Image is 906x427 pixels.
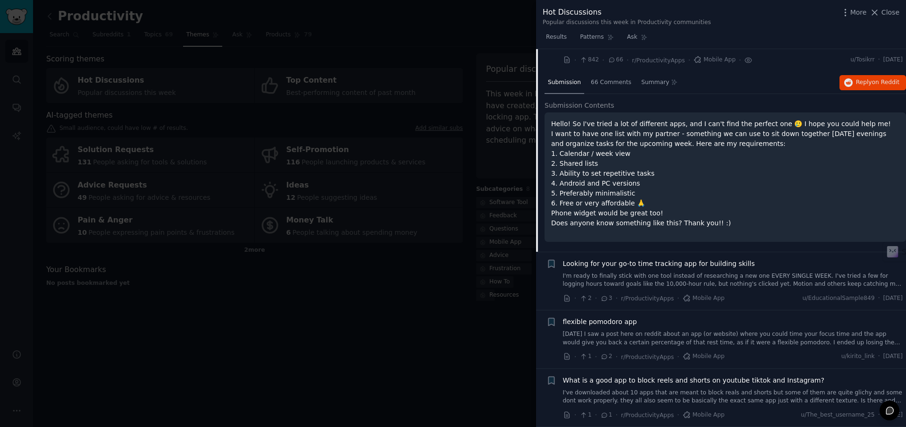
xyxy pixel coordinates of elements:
span: · [627,55,629,65]
span: Submission [548,78,581,87]
span: 66 [608,56,623,64]
a: What is a good app to block reels and shorts on youtube tiktok and Instagram? [563,376,824,385]
a: Patterns [577,30,617,49]
span: · [688,55,690,65]
span: r/ProductivityApps [621,412,674,418]
span: r/ProductivityApps [621,295,674,302]
span: · [878,294,880,303]
span: [DATE] [883,352,903,361]
p: Hello! So I've tried a lot of different apps, and I can't find the perfect one 🥲 I hope you could... [551,119,899,228]
span: 1 [579,411,591,419]
span: · [878,411,880,419]
div: Popular discussions this week in Productivity communities [543,18,711,27]
a: I'm ready to finally stick with one tool instead of researching a new one EVERY SINGLE WEEK. I've... [563,272,903,289]
span: Mobile App [683,352,725,361]
span: · [574,352,576,362]
a: I've downloaded about 10 apps that are meant to block reals and shorts but some of them are quite... [563,389,903,405]
a: [DATE] I saw a post here on reddit about an app (or website) where you could time your focus time... [563,330,903,347]
span: · [616,293,618,303]
span: · [739,55,741,65]
span: 2 [600,352,612,361]
span: · [574,55,576,65]
span: Close [881,8,899,17]
span: · [574,293,576,303]
span: Mobile App [694,56,736,64]
span: Ask [627,33,638,42]
span: Mobile App [683,411,725,419]
span: Reply [856,78,899,87]
span: · [602,55,604,65]
span: u/Tosikrr [850,56,875,64]
span: · [878,352,880,361]
span: u/EducationalSample849 [803,294,875,303]
span: Mobile App [683,294,725,303]
span: 1 [579,352,591,361]
span: · [595,293,597,303]
span: Submission Contents [545,101,614,111]
a: Ask [624,30,651,49]
span: · [574,410,576,420]
span: More [850,8,867,17]
span: · [878,56,880,64]
span: r/ProductivityApps [621,354,674,360]
span: Patterns [580,33,604,42]
span: 3 [600,294,612,303]
a: Results [543,30,570,49]
a: Looking for your go-to time tracking app for building skills [563,259,755,269]
span: · [595,410,597,420]
span: Results [546,33,567,42]
span: 66 Comments [591,78,631,87]
div: Hot Discussions [543,7,711,18]
span: r/ProductivityApps [632,57,685,64]
span: [DATE] [883,56,903,64]
span: 842 [579,56,599,64]
span: u/The_best_username_25 [801,411,874,419]
a: flexible pomodoro app [563,317,637,327]
span: · [677,410,679,420]
span: · [616,352,618,362]
span: · [677,352,679,362]
span: · [616,410,618,420]
button: More [840,8,867,17]
span: u/kirito_link [841,352,875,361]
span: on Reddit [872,79,899,85]
span: 2 [579,294,591,303]
span: · [595,352,597,362]
span: [DATE] [883,294,903,303]
button: Replyon Reddit [839,75,906,90]
span: Summary [641,78,669,87]
span: 1 [600,411,612,419]
span: · [677,293,679,303]
button: Close [870,8,899,17]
